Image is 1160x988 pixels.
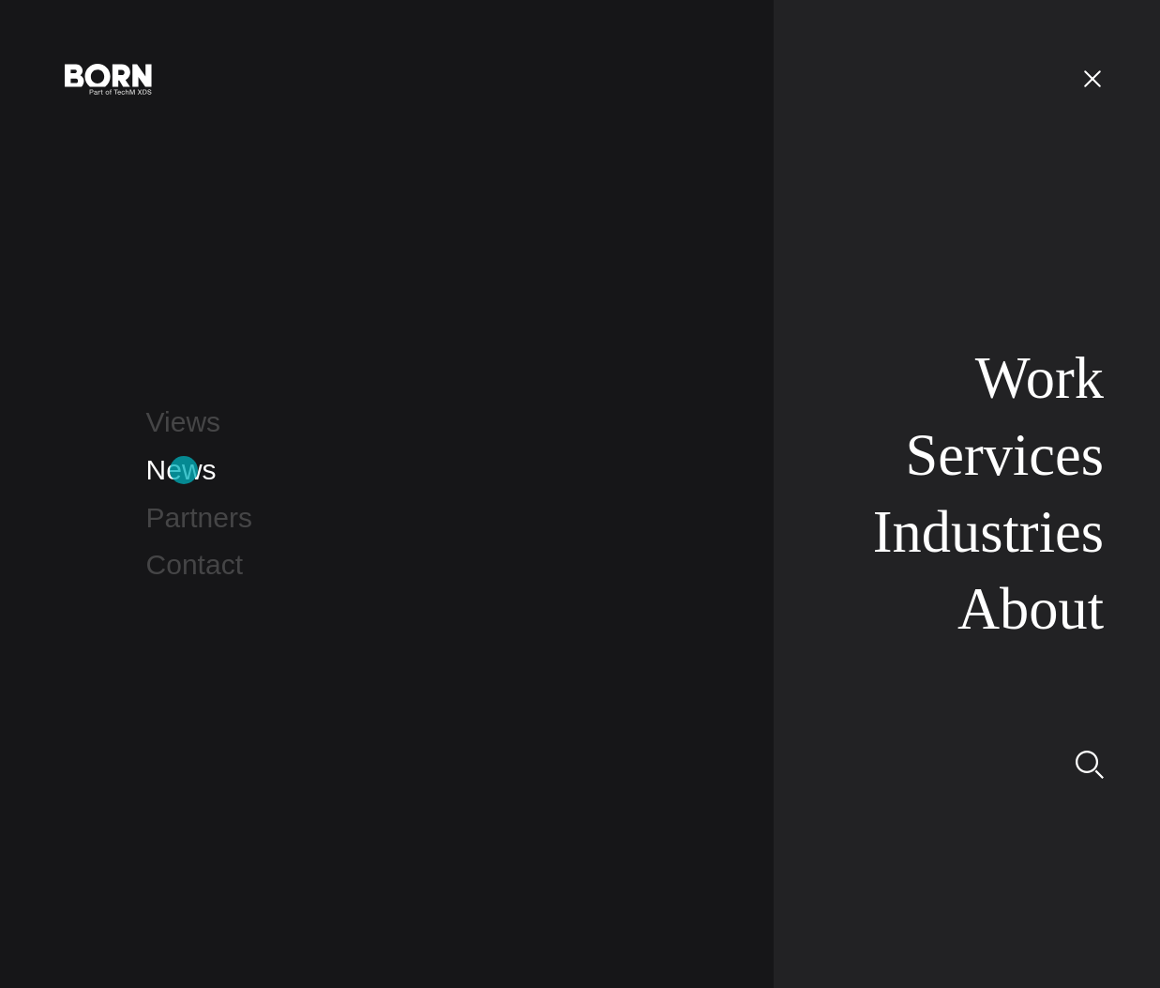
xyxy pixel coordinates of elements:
img: Search [1076,751,1104,779]
a: Contact [146,549,243,580]
a: Partners [146,502,252,533]
a: Services [905,422,1104,488]
a: News [146,454,217,485]
a: Views [146,406,220,437]
a: Industries [873,499,1104,565]
a: Work [975,345,1104,411]
a: About [957,576,1104,642]
button: Open [1070,58,1115,98]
